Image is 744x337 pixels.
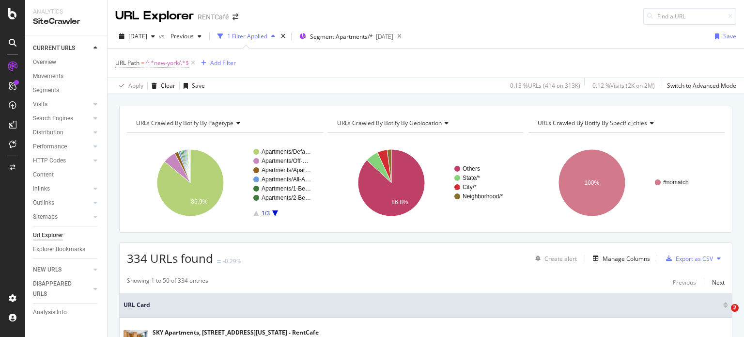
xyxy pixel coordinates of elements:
text: Apartments/2-Be… [262,194,311,201]
div: Overview [33,57,56,67]
button: Create alert [531,251,577,266]
div: 0.12 % Visits ( 2K on 2M ) [592,81,655,90]
div: SKY Apartments, [STREET_ADDRESS][US_STATE] - RentCafe [153,328,319,337]
a: Search Engines [33,113,91,124]
div: A chart. [328,141,522,225]
div: times [279,32,287,41]
div: A chart. [127,141,321,225]
a: DISAPPEARED URLS [33,279,91,299]
span: URLs Crawled By Botify By geolocation [337,119,442,127]
div: Apply [128,81,143,90]
h4: URLs Crawled By Botify By geolocation [335,115,515,131]
span: URLs Crawled By Botify By pagetype [136,119,233,127]
text: Apartments/Off-… [262,158,308,164]
span: 334 URLs found [127,250,213,266]
span: URLs Crawled By Botify By specific_cities [538,119,647,127]
div: Analytics [33,8,99,16]
button: Next [712,276,725,288]
input: Find a URL [643,8,736,25]
div: SiteCrawler [33,16,99,27]
text: 1/3 [262,210,270,217]
a: Content [33,170,100,180]
text: Apartments/1-Be… [262,185,311,192]
div: -0.29% [223,257,241,265]
div: Clear [161,81,175,90]
div: Search Engines [33,113,73,124]
button: 1 Filter Applied [214,29,279,44]
div: Export as CSV [676,255,713,263]
div: Save [723,32,736,40]
div: RENTCafé [198,12,229,22]
button: Manage Columns [589,253,650,264]
div: Create alert [544,255,577,263]
button: Export as CSV [662,251,713,266]
span: Segment: Apartments/* [310,32,373,41]
button: Clear [148,78,175,94]
div: Add Filter [210,59,236,67]
a: Sitemaps [33,212,91,222]
div: Visits [33,99,47,110]
div: HTTP Codes [33,156,66,166]
div: Segments [33,85,59,96]
h4: URLs Crawled By Botify By pagetype [134,115,314,131]
span: 2 [731,304,739,312]
div: [DATE] [376,32,393,41]
div: Distribution [33,128,63,138]
div: Url Explorer [33,230,63,241]
div: Sitemaps [33,212,58,222]
div: Manage Columns [603,255,650,263]
div: Explorer Bookmarks [33,244,85,255]
text: 86.8% [391,199,408,206]
div: Content [33,170,54,180]
button: Segment:Apartments/*[DATE] [295,29,393,44]
text: Apartments/Apar… [262,167,311,174]
div: Showing 1 to 50 of 334 entries [127,276,208,288]
text: Apartments/All-A… [262,176,311,183]
div: Outlinks [33,198,54,208]
div: NEW URLS [33,265,62,275]
button: Previous [167,29,205,44]
a: Visits [33,99,91,110]
div: CURRENT URLS [33,43,75,53]
a: Outlinks [33,198,91,208]
a: Explorer Bookmarks [33,244,100,255]
div: arrow-right-arrow-left [232,14,238,20]
a: CURRENT URLS [33,43,91,53]
span: vs [159,32,167,40]
div: DISAPPEARED URLS [33,279,82,299]
div: Previous [673,278,696,287]
button: Switch to Advanced Mode [663,78,736,94]
text: Others [463,165,480,172]
a: Overview [33,57,100,67]
a: Movements [33,71,100,81]
button: Save [180,78,205,94]
a: Url Explorer [33,230,100,241]
img: Equal [217,260,221,263]
div: URL Explorer [115,8,194,24]
div: Movements [33,71,63,81]
div: Switch to Advanced Mode [667,81,736,90]
a: Segments [33,85,100,96]
text: State/* [463,175,480,181]
span: Previous [167,32,194,40]
h4: URLs Crawled By Botify By specific_cities [536,115,716,131]
button: Save [711,29,736,44]
a: Analysis Info [33,307,100,318]
span: URL Card [124,301,721,309]
div: Next [712,278,725,287]
div: 1 Filter Applied [227,32,267,40]
a: Distribution [33,128,91,138]
button: [DATE] [115,29,159,44]
div: A chart. [528,141,722,225]
text: City/* [463,184,477,191]
span: ^.*new-york/.*$ [146,56,189,70]
button: Previous [673,276,696,288]
div: Inlinks [33,184,50,194]
div: Performance [33,142,67,152]
div: Analysis Info [33,307,67,318]
span: URL Path [115,59,139,67]
div: Save [192,81,205,90]
span: 2025 Aug. 20th [128,32,147,40]
a: NEW URLS [33,265,91,275]
a: Inlinks [33,184,91,194]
